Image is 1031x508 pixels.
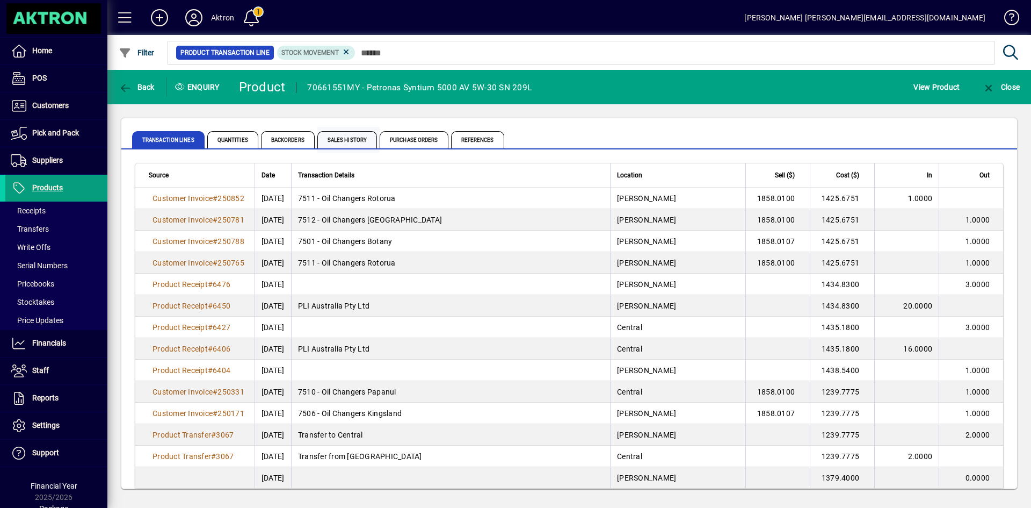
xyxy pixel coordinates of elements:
[213,237,217,246] span: #
[32,128,79,137] span: Pick and Pack
[5,311,107,330] a: Price Updates
[810,317,874,338] td: 1435.1800
[291,338,610,360] td: PLI Australia Pty Ltd
[262,169,275,181] span: Date
[5,65,107,92] a: POS
[32,46,52,55] span: Home
[617,452,642,461] span: Central
[211,431,216,439] span: #
[810,381,874,403] td: 1239.7775
[32,366,49,375] span: Staff
[617,216,676,224] span: [PERSON_NAME]
[291,231,610,252] td: 7501 - Oil Changers Botany
[153,409,213,418] span: Customer Invoice
[149,321,234,333] a: Product Receipt#6427
[208,280,213,289] span: #
[617,280,676,289] span: [PERSON_NAME]
[211,452,216,461] span: #
[317,131,377,148] span: Sales History
[32,74,47,82] span: POS
[255,317,291,338] td: [DATE]
[291,209,610,231] td: 7512 - Oil Changers [GEOGRAPHIC_DATA]
[745,252,810,274] td: 1858.0100
[11,206,46,215] span: Receipts
[213,280,230,289] span: 6476
[965,409,990,418] span: 1.0000
[291,403,610,424] td: 7506 - Oil Changers Kingsland
[149,192,248,204] a: Customer Invoice#250852
[617,169,642,181] span: Location
[255,467,291,489] td: [DATE]
[810,338,874,360] td: 1435.1800
[810,403,874,424] td: 1239.7775
[971,77,1031,97] app-page-header-button: Close enquiry
[291,424,610,446] td: Transfer to Central
[617,194,676,203] span: [PERSON_NAME]
[32,421,60,430] span: Settings
[213,302,230,310] span: 6450
[617,366,676,375] span: [PERSON_NAME]
[745,403,810,424] td: 1858.0107
[965,323,990,332] span: 3.0000
[965,431,990,439] span: 2.0000
[5,275,107,293] a: Pricebooks
[255,231,291,252] td: [DATE]
[965,280,990,289] span: 3.0000
[119,83,155,91] span: Back
[32,156,63,164] span: Suppliers
[255,381,291,403] td: [DATE]
[965,237,990,246] span: 1.0000
[11,316,63,325] span: Price Updates
[11,298,54,306] span: Stocktakes
[149,257,248,269] a: Customer Invoice#250765
[153,431,211,439] span: Product Transfer
[810,231,874,252] td: 1425.6751
[149,278,234,290] a: Product Receipt#6476
[116,43,157,62] button: Filter
[5,293,107,311] a: Stocktakes
[119,48,155,57] span: Filter
[32,183,63,192] span: Products
[32,448,59,457] span: Support
[153,366,208,375] span: Product Receipt
[752,169,804,181] div: Sell ($)
[153,237,213,246] span: Customer Invoice
[239,78,286,96] div: Product
[745,209,810,231] td: 1858.0100
[810,424,874,446] td: 1239.7775
[908,452,933,461] span: 2.0000
[810,252,874,274] td: 1425.6751
[291,381,610,403] td: 7510 - Oil Changers Papanui
[208,323,213,332] span: #
[451,131,504,148] span: References
[180,47,270,58] span: Product Transaction Line
[744,9,985,26] div: [PERSON_NAME] [PERSON_NAME][EMAIL_ADDRESS][DOMAIN_NAME]
[617,259,676,267] span: [PERSON_NAME]
[810,295,874,317] td: 1434.8300
[913,78,960,96] span: View Product
[291,295,610,317] td: PLI Australia Pty Ltd
[32,339,66,347] span: Financials
[298,169,354,181] span: Transaction Details
[217,194,244,203] span: 250852
[979,169,990,181] span: Out
[996,2,1018,37] a: Knowledge Base
[149,214,248,226] a: Customer Invoice#250781
[810,467,874,489] td: 1379.4000
[166,78,231,96] div: Enquiry
[213,366,230,375] span: 6404
[903,302,932,310] span: 20.0000
[5,238,107,256] a: Write Offs
[213,388,217,396] span: #
[810,446,874,467] td: 1239.7775
[11,261,68,270] span: Serial Numbers
[617,237,676,246] span: [PERSON_NAME]
[255,188,291,209] td: [DATE]
[207,131,258,148] span: Quantities
[982,83,1020,91] span: Close
[149,300,234,312] a: Product Receipt#6450
[149,169,169,181] span: Source
[11,243,50,252] span: Write Offs
[177,8,211,27] button: Profile
[255,338,291,360] td: [DATE]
